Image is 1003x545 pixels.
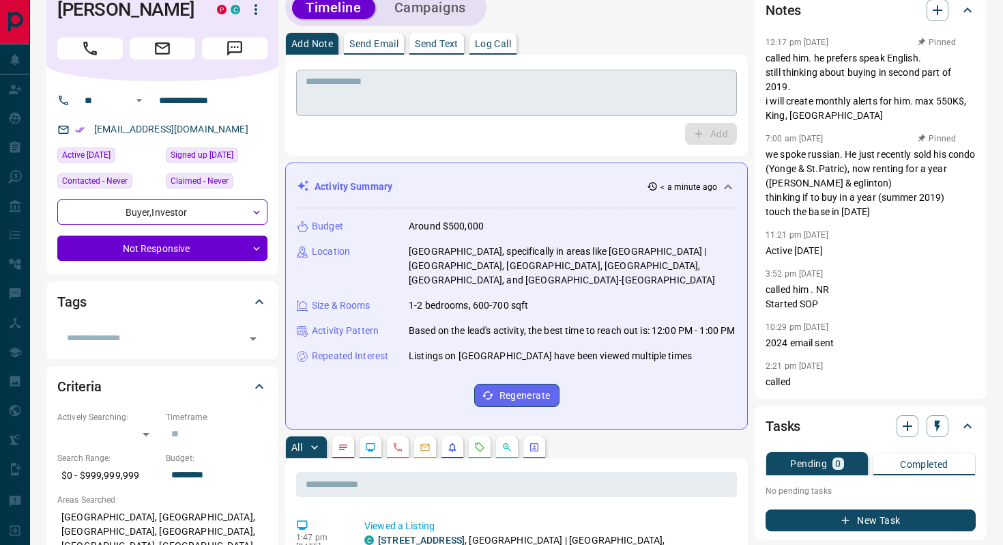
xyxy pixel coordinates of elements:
[447,442,458,453] svg: Listing Alerts
[166,452,267,464] p: Budget:
[766,415,800,437] h2: Tasks
[57,411,159,423] p: Actively Searching:
[57,285,267,318] div: Tags
[766,336,976,350] p: 2024 email sent
[474,442,485,453] svg: Requests
[660,181,717,193] p: < a minute ago
[409,324,735,338] p: Based on the lead's activity, the best time to reach out is: 12:00 PM - 1:00 PM
[217,5,227,14] div: property.ca
[917,132,957,145] button: Pinned
[766,148,976,219] p: we spoke russian. He just recently sold his condo (Yonge & St.Patric), now renting for a year ([P...
[766,322,828,332] p: 10:29 pm [DATE]
[766,283,976,311] p: called him . NR Started SOP
[57,148,159,167] div: Sat Aug 09 2025
[57,38,123,59] span: Call
[57,464,159,487] p: $0 - $999,999,999
[312,219,343,234] p: Budget
[766,410,976,443] div: Tasks
[202,38,267,59] span: Message
[171,148,233,162] span: Signed up [DATE]
[790,459,827,469] p: Pending
[57,494,267,506] p: Areas Searched:
[835,459,841,469] p: 0
[244,329,263,348] button: Open
[766,134,824,143] p: 7:00 am [DATE]
[297,174,736,199] div: Activity Summary< a minute ago
[312,324,379,338] p: Activity Pattern
[338,442,349,453] svg: Notes
[57,236,267,261] div: Not Responsive
[766,269,824,279] p: 3:52 pm [DATE]
[130,38,195,59] span: Email
[166,148,267,167] div: Fri Apr 15 2016
[75,125,85,135] svg: Email Verified
[349,39,398,48] p: Send Email
[766,244,976,258] p: Active [DATE]
[171,174,229,188] span: Claimed - Never
[409,298,528,313] p: 1-2 bedrooms, 600-700 sqft
[420,442,431,453] svg: Emails
[365,442,376,453] svg: Lead Browsing Activity
[766,230,828,240] p: 11:21 pm [DATE]
[57,370,267,403] div: Criteria
[57,376,102,397] h2: Criteria
[57,291,86,313] h2: Tags
[766,509,976,531] button: New Task
[900,460,948,469] p: Completed
[57,452,159,464] p: Search Range:
[766,38,828,47] p: 12:17 pm [DATE]
[766,375,976,389] p: called
[231,5,240,14] div: condos.ca
[364,535,374,545] div: condos.ca
[529,442,540,453] svg: Agent Actions
[62,148,111,162] span: Active [DATE]
[315,180,392,194] p: Activity Summary
[166,411,267,423] p: Timeframe:
[415,39,459,48] p: Send Text
[475,39,511,48] p: Log Call
[766,51,976,123] p: called him. he prefers speak English. still thinking about buying in second part of 2019. i will ...
[62,174,128,188] span: Contacted - Never
[312,349,388,363] p: Repeated Interest
[131,92,147,109] button: Open
[296,533,344,542] p: 1:47 pm
[291,443,302,452] p: All
[409,219,484,234] p: Around $500,000
[409,244,736,288] p: [GEOGRAPHIC_DATA], specifically in areas like [GEOGRAPHIC_DATA] | [GEOGRAPHIC_DATA], [GEOGRAPHIC_...
[291,39,333,48] p: Add Note
[917,36,957,48] button: Pinned
[392,442,403,453] svg: Calls
[766,361,824,371] p: 2:21 pm [DATE]
[57,199,267,225] div: Buyer , Investor
[474,384,559,407] button: Regenerate
[94,124,248,135] a: [EMAIL_ADDRESS][DOMAIN_NAME]
[766,481,976,501] p: No pending tasks
[409,349,692,363] p: Listings on [GEOGRAPHIC_DATA] have been viewed multiple times
[364,519,731,533] p: Viewed a Listing
[312,244,350,259] p: Location
[312,298,370,313] p: Size & Rooms
[501,442,512,453] svg: Opportunities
